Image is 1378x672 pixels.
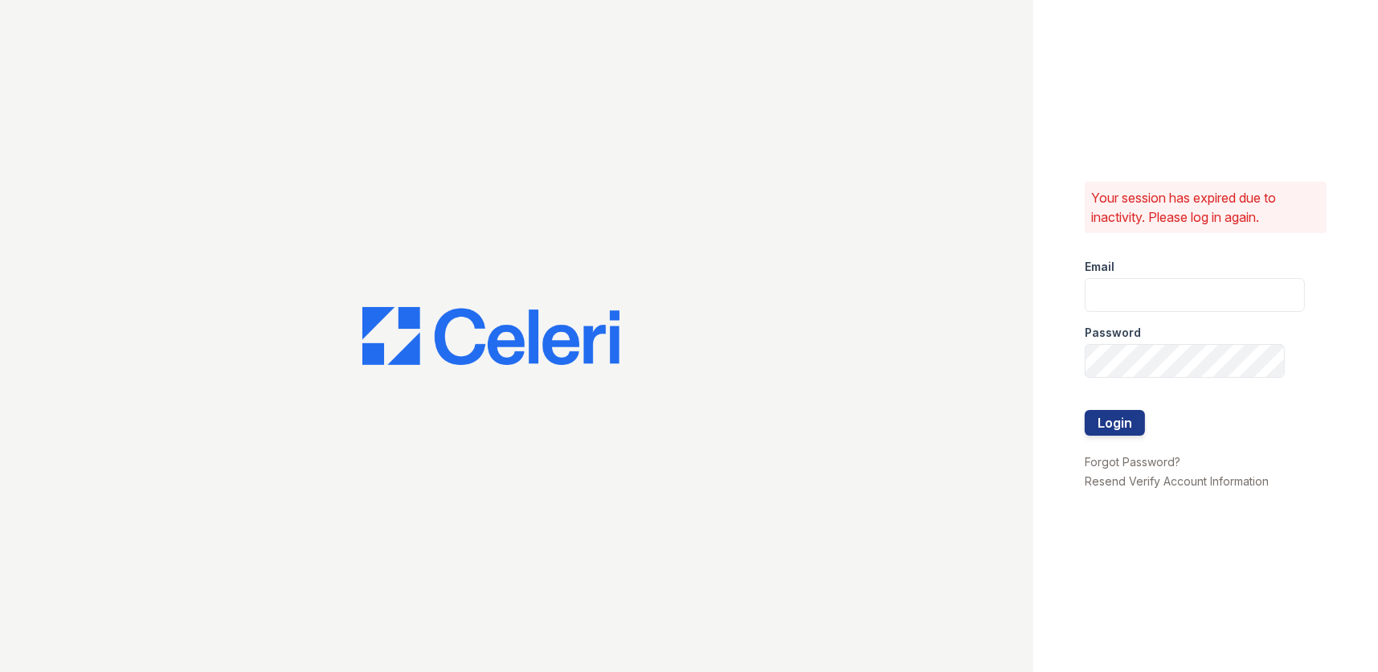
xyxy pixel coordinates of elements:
[1091,188,1320,227] p: Your session has expired due to inactivity. Please log in again.
[1085,259,1114,275] label: Email
[1085,325,1141,341] label: Password
[1085,455,1180,469] a: Forgot Password?
[1085,410,1145,436] button: Login
[1085,474,1269,488] a: Resend Verify Account Information
[362,307,619,365] img: CE_Logo_Blue-a8612792a0a2168367f1c8372b55b34899dd931a85d93a1a3d3e32e68fde9ad4.png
